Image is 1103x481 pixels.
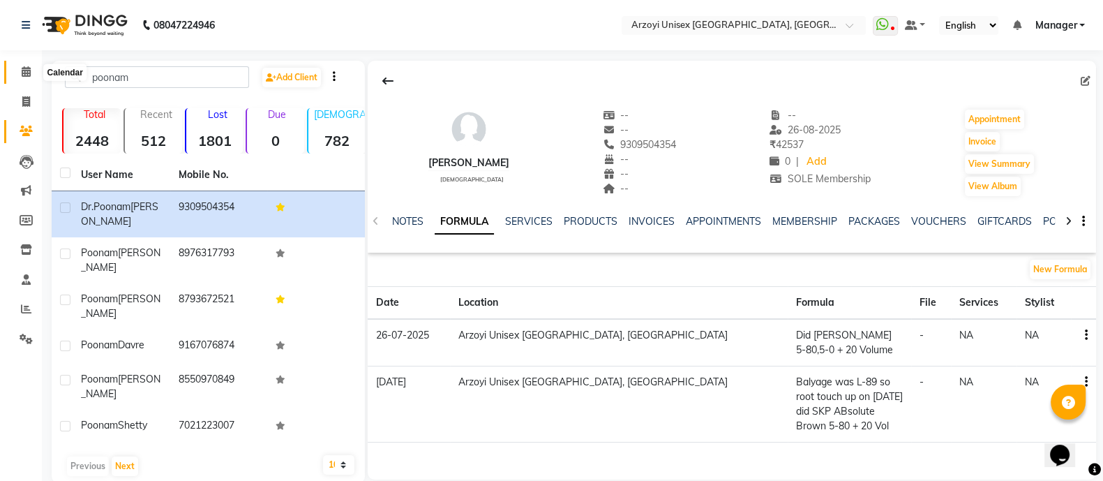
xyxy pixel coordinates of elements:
td: 8976317793 [170,237,268,283]
a: Add [804,152,829,172]
p: Due [250,108,304,121]
button: Invoice [965,132,1000,151]
span: [PERSON_NAME] [81,373,160,400]
strong: 2448 [63,132,121,149]
input: Search by Name/Mobile/Email/Code [65,66,249,88]
a: FORMULA [435,209,494,235]
span: -- [603,124,629,136]
span: -- [603,153,629,165]
strong: 512 [125,132,182,149]
button: View Album [965,177,1021,196]
th: Formula [788,287,911,320]
span: [DATE] [376,376,406,388]
span: - [920,376,924,388]
span: [DEMOGRAPHIC_DATA] [440,176,503,183]
div: [PERSON_NAME] [428,156,509,170]
span: 9309504354 [603,138,677,151]
td: 7021223007 [170,410,268,444]
th: Stylist [1016,287,1071,320]
span: Poonam [81,339,118,351]
strong: 0 [247,132,304,149]
span: 0 [770,155,790,168]
td: 9167076874 [170,330,268,364]
span: Poonam [81,419,118,431]
span: 42537 [770,138,804,151]
span: -- [603,182,629,195]
a: PRODUCTS [564,215,617,228]
span: Dr.Poonam [81,200,130,213]
td: 8793672521 [170,283,268,330]
iframe: chat widget [1044,425,1089,467]
span: NA [1025,376,1039,388]
span: Shetty [118,419,147,431]
td: Arzoyi Unisex [GEOGRAPHIC_DATA], [GEOGRAPHIC_DATA] [450,367,788,443]
a: INVOICES [629,215,675,228]
a: SERVICES [505,215,553,228]
div: Calendar [44,64,87,81]
a: APPOINTMENTS [686,215,761,228]
span: - [920,329,924,341]
a: VOUCHERS [911,215,966,228]
button: New Formula [1030,260,1090,279]
span: SOLE Membership [770,172,871,185]
a: POINTS [1043,215,1079,228]
span: -- [603,168,629,180]
img: logo [36,6,131,45]
th: Location [450,287,788,320]
p: Total [69,108,121,121]
span: Davre [118,339,144,351]
button: View Summary [965,154,1034,174]
td: Did [PERSON_NAME] 5-80,5-0 + 20 Volume [788,319,911,367]
strong: 1801 [186,132,243,149]
strong: 782 [308,132,366,149]
span: 26-08-2025 [770,124,841,136]
span: -- [603,109,629,121]
a: Add Client [262,68,321,87]
span: NA [1025,329,1039,341]
td: Balyage was L-89 so root touch up on [DATE] did SKP ABsolute Brown 5-80 + 20 Vol [788,367,911,443]
a: PACKAGES [848,215,900,228]
span: ₹ [770,138,776,151]
span: Poonam [81,293,118,305]
b: 08047224946 [153,6,215,45]
span: NA [959,329,973,341]
span: NA [959,376,973,388]
td: 8550970849 [170,364,268,410]
td: 9309504354 [170,191,268,237]
span: Poonam [81,373,118,385]
span: Manager [1035,18,1076,33]
th: Services [951,287,1016,320]
button: Appointment [965,110,1024,129]
p: [DEMOGRAPHIC_DATA] [314,108,366,121]
th: File [911,287,951,320]
span: 26-07-2025 [376,329,429,341]
span: | [796,154,799,169]
span: [PERSON_NAME] [81,293,160,320]
th: Date [368,287,450,320]
td: Arzoyi Unisex [GEOGRAPHIC_DATA], [GEOGRAPHIC_DATA] [450,319,788,367]
p: Lost [192,108,243,121]
th: Mobile No. [170,159,268,191]
span: [PERSON_NAME] [81,246,160,274]
a: NOTES [392,215,423,228]
a: MEMBERSHIP [772,215,837,228]
th: User Name [73,159,170,191]
a: GIFTCARDS [977,215,1032,228]
div: Back to Client [373,68,403,94]
img: avatar [448,108,490,150]
button: Next [112,457,138,476]
p: Recent [130,108,182,121]
span: -- [770,109,796,121]
span: Poonam [81,246,118,259]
